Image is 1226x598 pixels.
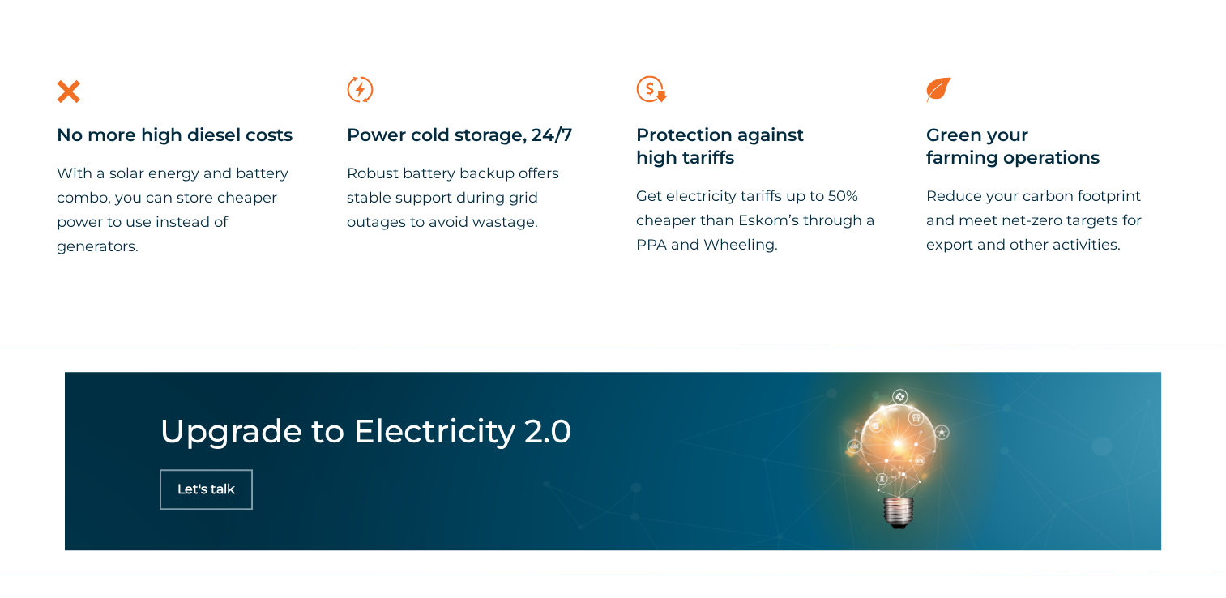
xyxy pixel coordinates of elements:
span: Protection against high tariffs [636,124,804,170]
h4: Upgrade to Electricity 2.0 [160,412,572,449]
p: With a solar energy and battery combo, you can store cheaper power to use instead of generators. [57,161,300,258]
span: Power cold storage, 24/7 [347,124,572,147]
span: No more high diesel costs [57,124,293,147]
a: Let's talk [160,469,253,510]
p: Get electricity tariffs up to 50% cheaper than Eskom’s through a PPA and Wheeling. [636,184,879,257]
p: Reduce your carbon footprint and meet net-zero targets for export and other activities. [926,184,1169,257]
p: Robust battery backup offers stable support during grid outages to avoid wastage. [347,161,590,234]
span: Green your farming operations [926,124,1100,170]
span: Let's talk [177,483,235,496]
